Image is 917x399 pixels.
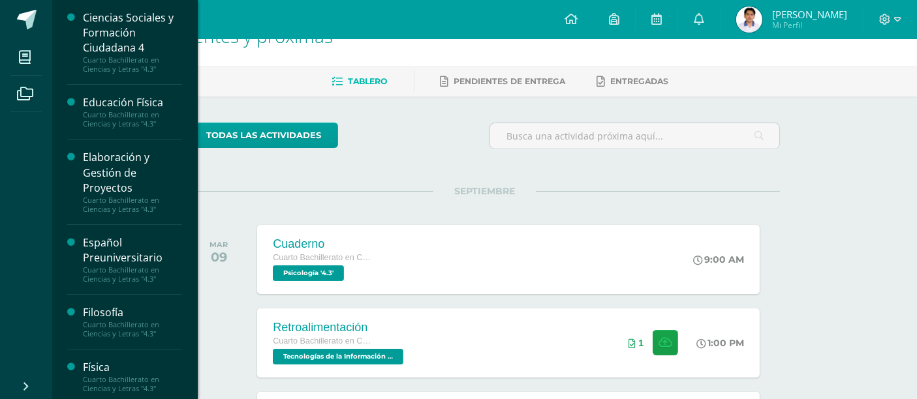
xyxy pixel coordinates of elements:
[83,320,182,338] div: Cuarto Bachillerato en Ciencias y Letras "4.3"
[273,253,371,262] span: Cuarto Bachillerato en Ciencias y Letras
[83,305,182,338] a: FilosofíaCuarto Bachillerato en Ciencias y Letras "4.3"
[597,71,669,92] a: Entregadas
[83,305,182,320] div: Filosofía
[210,249,228,265] div: 09
[83,360,182,375] div: Física
[83,95,182,128] a: Educación FísicaCuarto Bachillerato en Ciencias y Letras "4.3"
[273,321,407,334] div: Retroalimentación
[83,55,182,74] div: Cuarto Bachillerato en Ciencias y Letras "4.3"
[83,10,182,74] a: Ciencias Sociales y Formación Ciudadana 4Cuarto Bachillerato en Ciencias y Letras "4.3"
[83,375,182,393] div: Cuarto Bachillerato en Ciencias y Letras "4.3"
[83,10,182,55] div: Ciencias Sociales y Formación Ciudadana 4
[332,71,388,92] a: Tablero
[83,235,182,284] a: Español PreuniversitarioCuarto Bachillerato en Ciencias y Letras "4.3"
[772,8,847,21] span: [PERSON_NAME]
[83,265,182,284] div: Cuarto Bachillerato en Ciencias y Letras "4.3"
[273,265,344,281] span: Psicología '4.3'
[490,123,779,149] input: Busca una actividad próxima aquí...
[83,360,182,393] a: FísicaCuarto Bachillerato en Ciencias y Letras "4.3"
[611,76,669,86] span: Entregadas
[273,237,371,251] div: Cuaderno
[696,337,744,349] div: 1:00 PM
[629,338,644,348] div: Archivos entregados
[441,71,566,92] a: Pendientes de entrega
[772,20,847,31] span: Mi Perfil
[83,235,182,265] div: Español Preuniversitario
[83,196,182,214] div: Cuarto Bachillerato en Ciencias y Letras "4.3"
[349,76,388,86] span: Tablero
[83,150,182,195] div: Elaboración y Gestión de Proyectos
[638,338,644,348] span: 1
[273,349,403,364] span: Tecnologías de la Información y Comunicación 4 '4.3'
[273,336,371,346] span: Cuarto Bachillerato en Ciencias y Letras
[83,150,182,213] a: Elaboración y Gestión de ProyectosCuarto Bachillerato en Ciencias y Letras "4.3"
[83,95,182,110] div: Educación Física
[189,123,338,148] a: todas las Actividades
[83,110,182,128] div: Cuarto Bachillerato en Ciencias y Letras "4.3"
[736,7,762,33] img: 6da3edac6637ef1d32638d7c5075b5b7.png
[433,185,536,197] span: SEPTIEMBRE
[454,76,566,86] span: Pendientes de entrega
[693,254,744,265] div: 9:00 AM
[210,240,228,249] div: MAR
